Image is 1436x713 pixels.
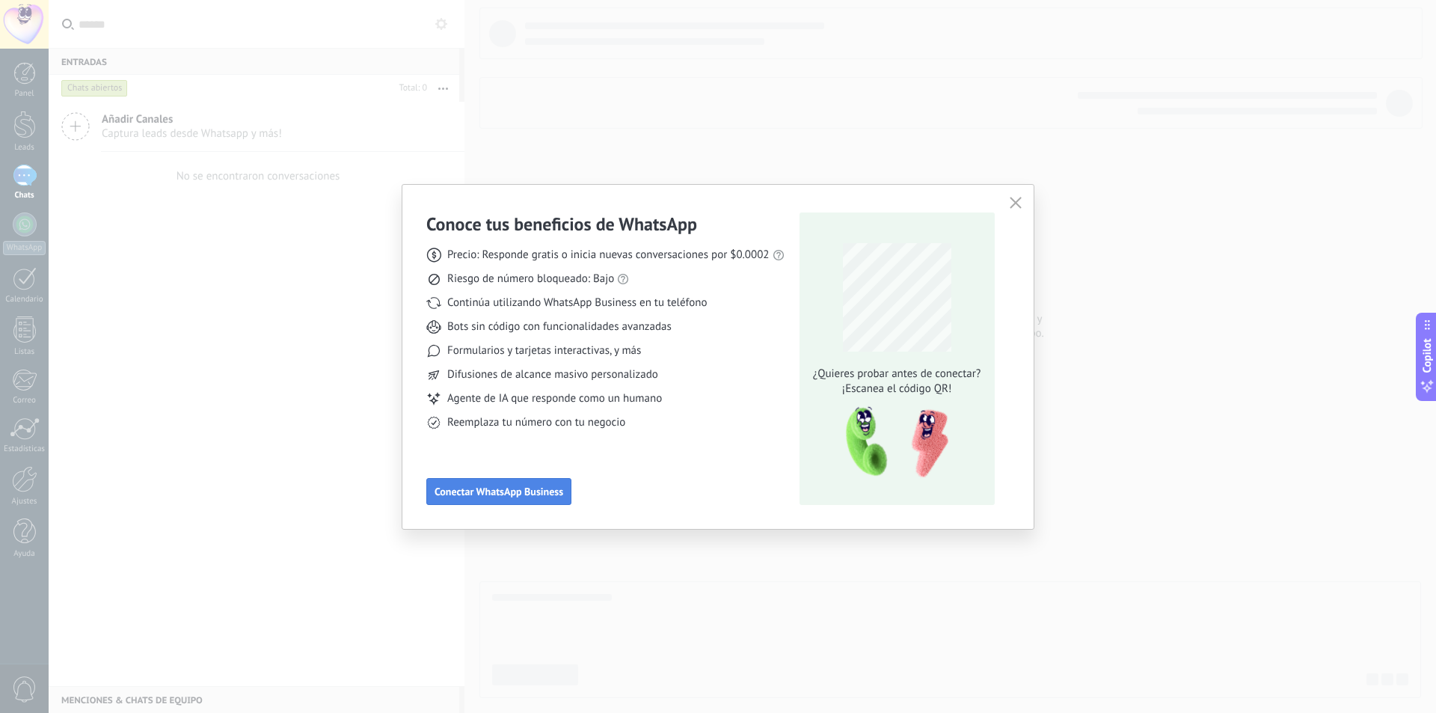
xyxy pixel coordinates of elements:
[426,478,571,505] button: Conectar WhatsApp Business
[447,343,641,358] span: Formularios y tarjetas interactivas, y más
[447,248,770,263] span: Precio: Responde gratis o inicia nuevas conversaciones por $0.0002
[1420,338,1435,373] span: Copilot
[447,391,662,406] span: Agente de IA que responde como un humano
[808,367,985,382] span: ¿Quieres probar antes de conectar?
[447,415,625,430] span: Reemplaza tu número con tu negocio
[447,367,658,382] span: Difusiones de alcance masivo personalizado
[435,486,563,497] span: Conectar WhatsApp Business
[447,272,614,287] span: Riesgo de número bloqueado: Bajo
[426,212,697,236] h3: Conoce tus beneficios de WhatsApp
[808,382,985,397] span: ¡Escanea el código QR!
[833,403,951,483] img: qr-pic-1x.png
[447,319,672,334] span: Bots sin código con funcionalidades avanzadas
[447,296,707,310] span: Continúa utilizando WhatsApp Business en tu teléfono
